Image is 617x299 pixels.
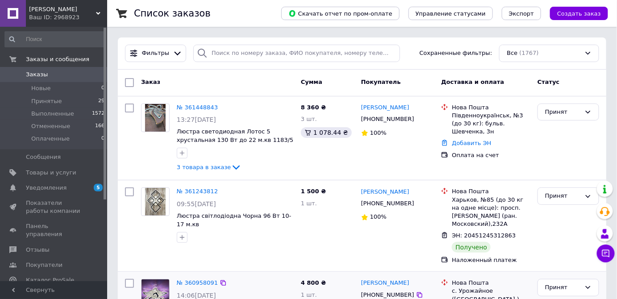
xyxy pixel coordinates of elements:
[550,7,608,20] button: Создать заказ
[26,199,83,215] span: Показатели работы компании
[597,245,615,262] button: Чат с покупателем
[361,104,409,112] a: [PERSON_NAME]
[26,55,89,63] span: Заказы и сообщения
[520,50,539,56] span: (1767)
[361,79,401,85] span: Покупатель
[177,116,216,123] span: 13:27[DATE]
[507,49,517,58] span: Все
[452,140,491,146] a: Добавить ЭН
[538,79,560,85] span: Статус
[452,104,530,112] div: Нова Пошта
[416,10,486,17] span: Управление статусами
[31,97,62,105] span: Принятые
[370,213,387,220] span: 100%
[92,110,104,118] span: 1572
[145,104,166,132] img: Фото товару
[31,84,51,92] span: Новые
[301,79,322,85] span: Сумма
[545,191,581,201] div: Принят
[26,222,83,238] span: Панель управления
[94,184,103,191] span: 5
[26,246,50,254] span: Отзывы
[177,164,231,170] span: 3 товара в заказе
[409,7,493,20] button: Управление статусами
[177,164,242,170] a: 3 товара в заказе
[177,104,218,111] a: № 361448843
[29,5,96,13] span: Aleksandra_flash
[452,187,530,195] div: Нова Пошта
[26,153,61,161] span: Сообщения
[141,104,170,132] a: Фото товару
[452,256,530,264] div: Наложенный платеж
[177,188,218,195] a: № 361243812
[134,8,211,19] h1: Список заказов
[142,49,170,58] span: Фильтры
[281,7,400,20] button: Скачать отчет по пром-оплате
[361,188,409,196] a: [PERSON_NAME]
[301,200,317,207] span: 1 шт.
[26,71,48,79] span: Заказы
[177,292,216,299] span: 14:06[DATE]
[26,169,76,177] span: Товары и услуги
[288,9,392,17] span: Скачать отчет по пром-оплате
[193,45,400,62] input: Поиск по номеру заказа, ФИО покупателя, номеру телефона, Email, номеру накладной
[545,283,581,292] div: Принят
[359,198,416,209] div: [PHONE_NUMBER]
[301,104,326,111] span: 8 360 ₴
[177,212,291,228] a: Люстра світлодіодна Чорна 96 Вт 10-17 м.кв
[101,135,104,143] span: 0
[31,122,70,130] span: Отмененные
[177,200,216,208] span: 09:55[DATE]
[98,97,104,105] span: 29
[452,196,530,228] div: Харьков, №85 (до 30 кг на одне місце): просп. [PERSON_NAME] (ран. Московский),232А
[361,279,409,287] a: [PERSON_NAME]
[177,128,293,151] a: Люстра светодиодная Лотос 5 хрустальная 130 Вт до 22 м.кв 1183/5 Vatan Light
[541,10,608,17] a: Создать заказ
[301,291,317,298] span: 1 шт.
[301,279,326,286] span: 4 800 ₴
[509,10,534,17] span: Экспорт
[452,112,530,136] div: Південноукраїнськ, №3 (до 30 кг): бульв. Шевченка, 3н
[359,113,416,125] div: [PHONE_NUMBER]
[141,79,160,85] span: Заказ
[26,184,67,192] span: Уведомления
[420,49,492,58] span: Сохраненные фильтры:
[370,129,387,136] span: 100%
[502,7,541,20] button: Экспорт
[26,276,74,284] span: Каталог ProSale
[441,79,504,85] span: Доставка и оплата
[101,84,104,92] span: 0
[301,116,317,122] span: 3 шт.
[452,232,516,239] span: ЭН: 20451245312863
[26,261,63,269] span: Покупатели
[31,110,74,118] span: Выполненные
[177,279,218,286] a: № 360958091
[452,279,530,287] div: Нова Пошта
[141,187,170,216] a: Фото товару
[301,127,352,138] div: 1 078.44 ₴
[29,13,107,21] div: Ваш ID: 2968923
[301,188,326,195] span: 1 500 ₴
[145,188,166,216] img: Фото товару
[31,135,70,143] span: Оплаченные
[452,151,530,159] div: Оплата на счет
[452,242,491,253] div: Получено
[545,108,581,117] div: Принят
[95,122,104,130] span: 166
[4,31,105,47] input: Поиск
[557,10,601,17] span: Создать заказ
